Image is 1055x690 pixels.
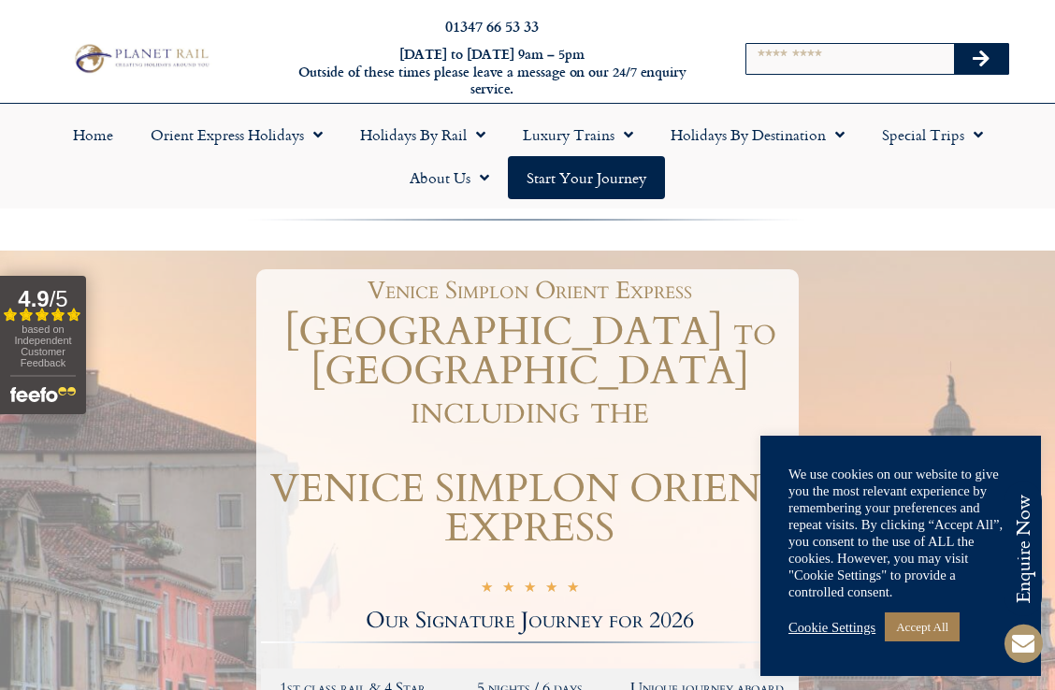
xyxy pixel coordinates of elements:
[502,581,514,598] i: ☆
[481,581,493,598] i: ☆
[508,156,665,199] a: Start your Journey
[132,113,341,156] a: Orient Express Holidays
[788,619,875,636] a: Cookie Settings
[69,41,212,76] img: Planet Rail Train Holidays Logo
[261,610,799,632] h2: Our Signature Journey for 2026
[481,579,579,598] div: 5/5
[504,113,652,156] a: Luxury Trains
[261,312,799,548] h1: [GEOGRAPHIC_DATA] to [GEOGRAPHIC_DATA] including the VENICE SIMPLON ORIENT EXPRESS
[286,46,699,98] h6: [DATE] to [DATE] 9am – 5pm Outside of these times please leave a message on our 24/7 enquiry serv...
[524,581,536,598] i: ☆
[545,581,557,598] i: ☆
[885,612,960,641] a: Accept All
[445,15,539,36] a: 01347 66 53 33
[652,113,863,156] a: Holidays by Destination
[788,466,1013,600] div: We use cookies on our website to give you the most relevant experience by remembering your prefer...
[9,113,1046,199] nav: Menu
[863,113,1002,156] a: Special Trips
[54,113,132,156] a: Home
[391,156,508,199] a: About Us
[954,44,1008,74] button: Search
[341,113,504,156] a: Holidays by Rail
[270,279,789,303] h1: Venice Simplon Orient Express
[567,581,579,598] i: ☆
